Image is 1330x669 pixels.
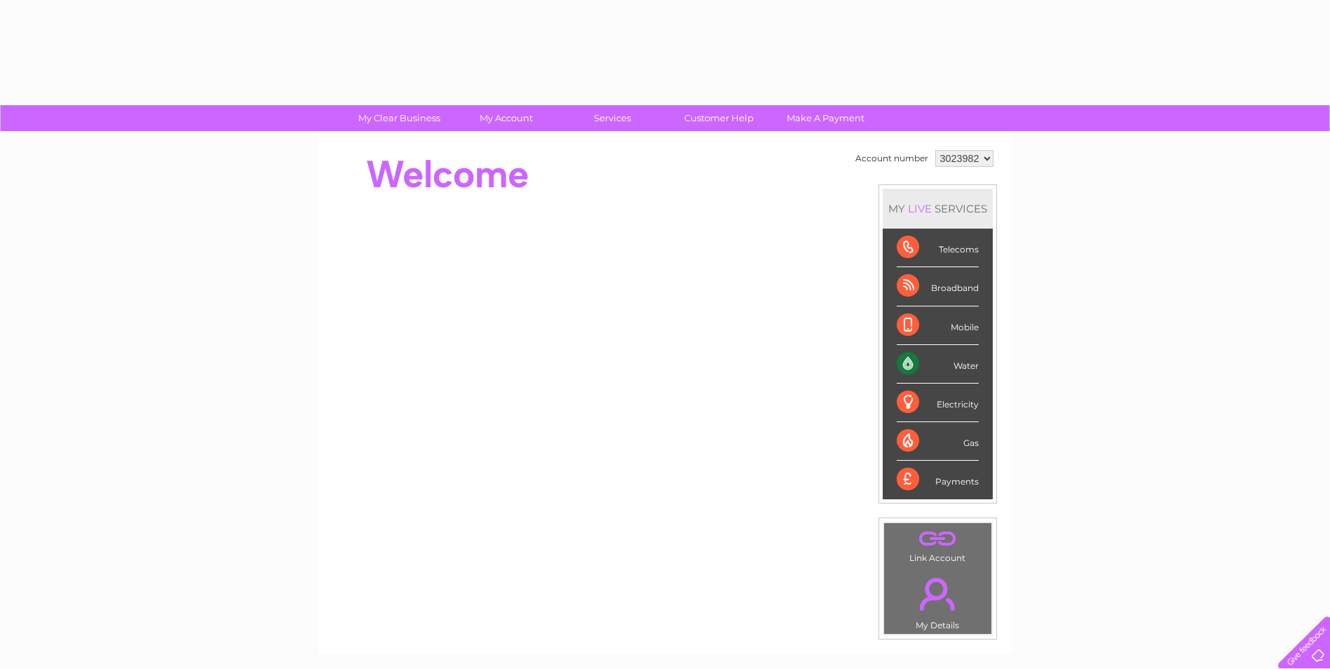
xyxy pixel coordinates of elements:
a: . [888,527,988,551]
div: LIVE [905,202,935,215]
td: My Details [883,566,992,635]
div: Water [897,345,979,384]
a: Services [555,105,670,131]
a: Customer Help [661,105,777,131]
div: Mobile [897,306,979,345]
td: Link Account [883,522,992,567]
td: Account number [852,147,932,170]
a: My Account [448,105,564,131]
div: MY SERVICES [883,189,993,229]
a: Make A Payment [768,105,883,131]
a: My Clear Business [341,105,457,131]
div: Telecoms [897,229,979,267]
div: Broadband [897,267,979,306]
div: Payments [897,461,979,499]
div: Electricity [897,384,979,422]
div: Gas [897,422,979,461]
a: . [888,569,988,619]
